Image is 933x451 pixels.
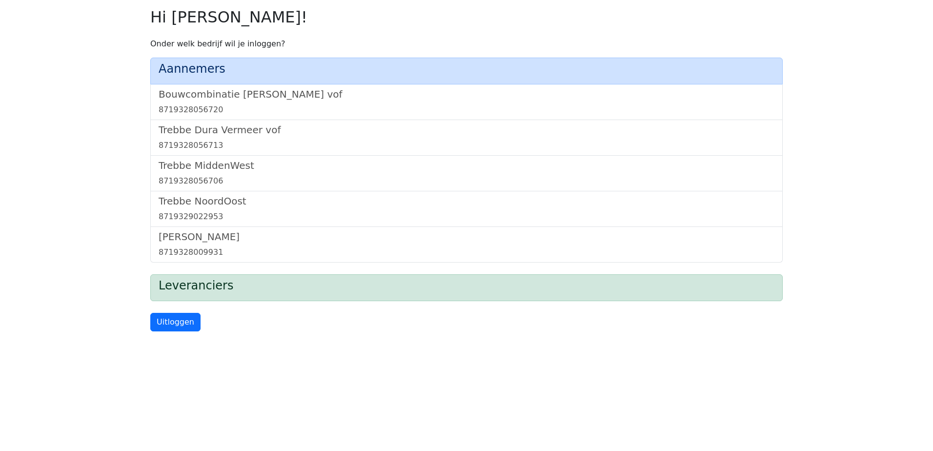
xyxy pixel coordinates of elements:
[159,246,774,258] div: 8719328009931
[159,124,774,136] h5: Trebbe Dura Vermeer vof
[159,195,774,223] a: Trebbe NoordOost8719329022953
[150,313,201,331] a: Uitloggen
[159,62,774,76] h4: Aannemers
[159,160,774,187] a: Trebbe MiddenWest8719328056706
[159,88,774,116] a: Bouwcombinatie [PERSON_NAME] vof8719328056720
[159,211,774,223] div: 8719329022953
[150,38,783,50] p: Onder welk bedrijf wil je inloggen?
[150,8,783,26] h2: Hi [PERSON_NAME]!
[159,175,774,187] div: 8719328056706
[159,104,774,116] div: 8719328056720
[159,279,774,293] h4: Leveranciers
[159,195,774,207] h5: Trebbe NoordOost
[159,231,774,258] a: [PERSON_NAME]8719328009931
[159,231,774,243] h5: [PERSON_NAME]
[159,160,774,171] h5: Trebbe MiddenWest
[159,124,774,151] a: Trebbe Dura Vermeer vof8719328056713
[159,88,774,100] h5: Bouwcombinatie [PERSON_NAME] vof
[159,140,774,151] div: 8719328056713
